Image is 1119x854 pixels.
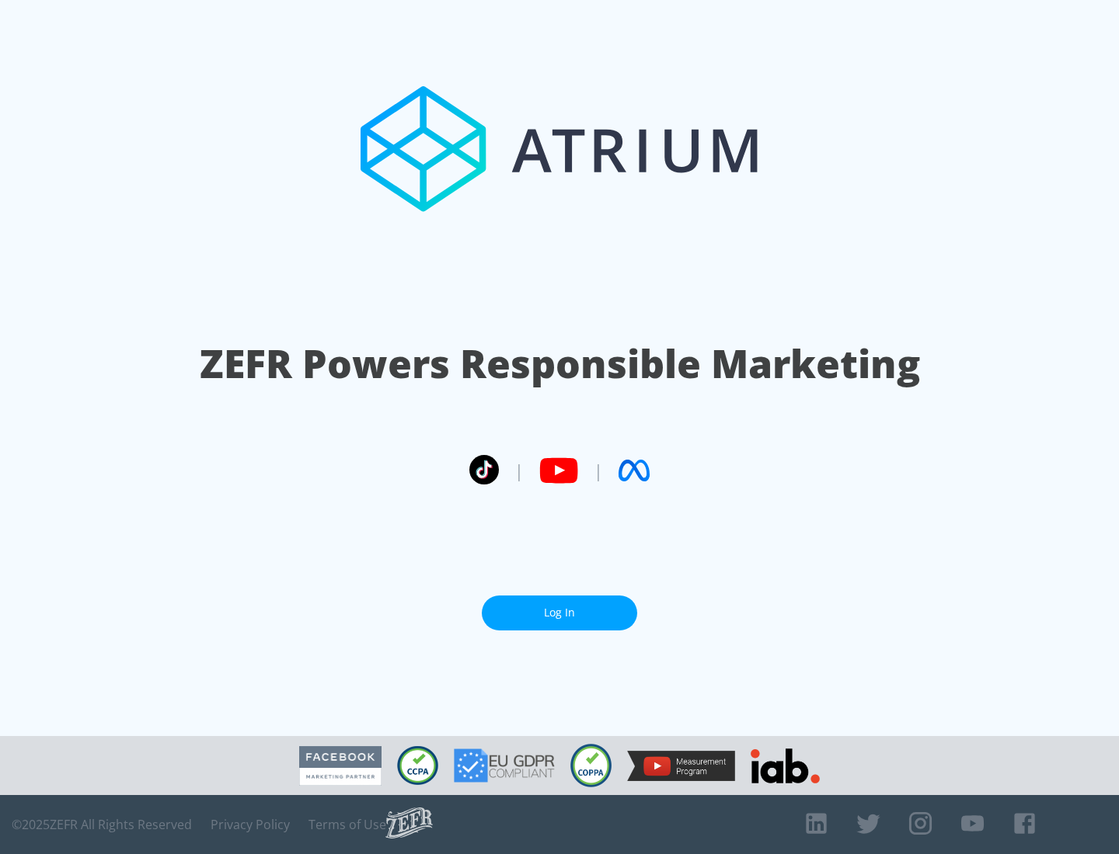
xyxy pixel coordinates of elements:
img: Facebook Marketing Partner [299,746,382,786]
img: YouTube Measurement Program [627,751,735,781]
img: IAB [751,748,820,783]
span: | [514,459,524,482]
a: Privacy Policy [211,817,290,832]
a: Terms of Use [309,817,386,832]
span: © 2025 ZEFR All Rights Reserved [12,817,192,832]
a: Log In [482,595,637,630]
img: GDPR Compliant [454,748,555,783]
span: | [594,459,603,482]
h1: ZEFR Powers Responsible Marketing [200,337,920,391]
img: CCPA Compliant [397,746,438,785]
img: COPPA Compliant [570,744,612,787]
